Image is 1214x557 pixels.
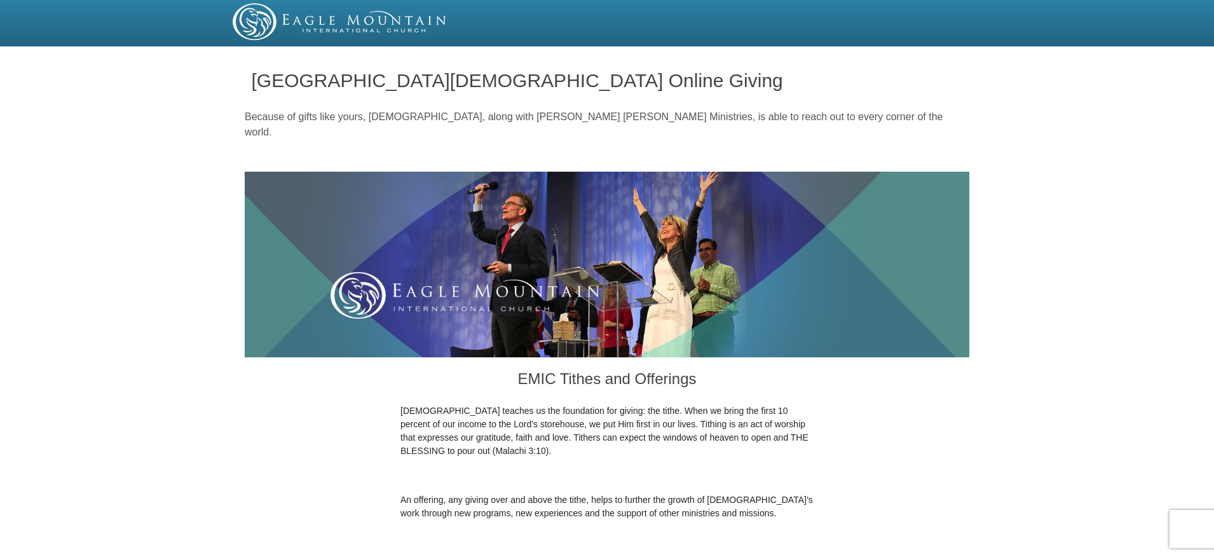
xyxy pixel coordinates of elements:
p: An offering, any giving over and above the tithe, helps to further the growth of [DEMOGRAPHIC_DAT... [400,493,814,520]
p: [DEMOGRAPHIC_DATA] teaches us the foundation for giving: the tithe. When we bring the first 10 pe... [400,404,814,458]
p: Because of gifts like yours, [DEMOGRAPHIC_DATA], along with [PERSON_NAME] [PERSON_NAME] Ministrie... [245,109,969,140]
h1: [GEOGRAPHIC_DATA][DEMOGRAPHIC_DATA] Online Giving [252,70,963,91]
img: EMIC [233,3,447,40]
h3: EMIC Tithes and Offerings [400,357,814,404]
